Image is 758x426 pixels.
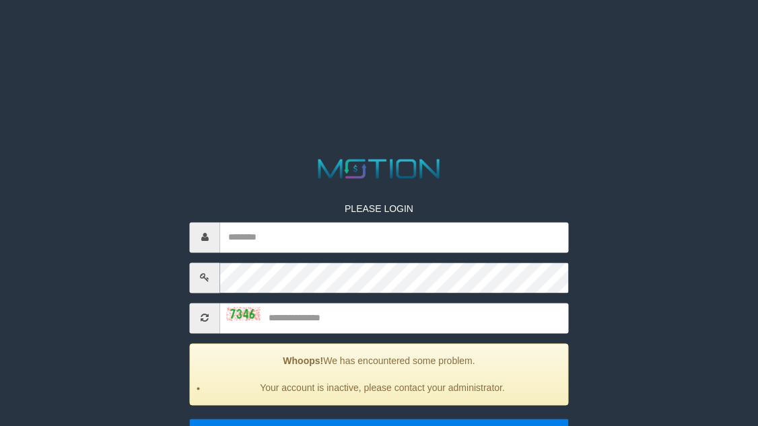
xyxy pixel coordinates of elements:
[207,381,558,394] li: Your account is inactive, please contact your administrator.
[190,202,569,215] p: PLEASE LOGIN
[190,343,569,405] div: We has encountered some problem.
[283,355,323,366] strong: Whoops!
[227,308,261,321] img: captcha
[312,155,445,182] img: MOTION_logo.png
